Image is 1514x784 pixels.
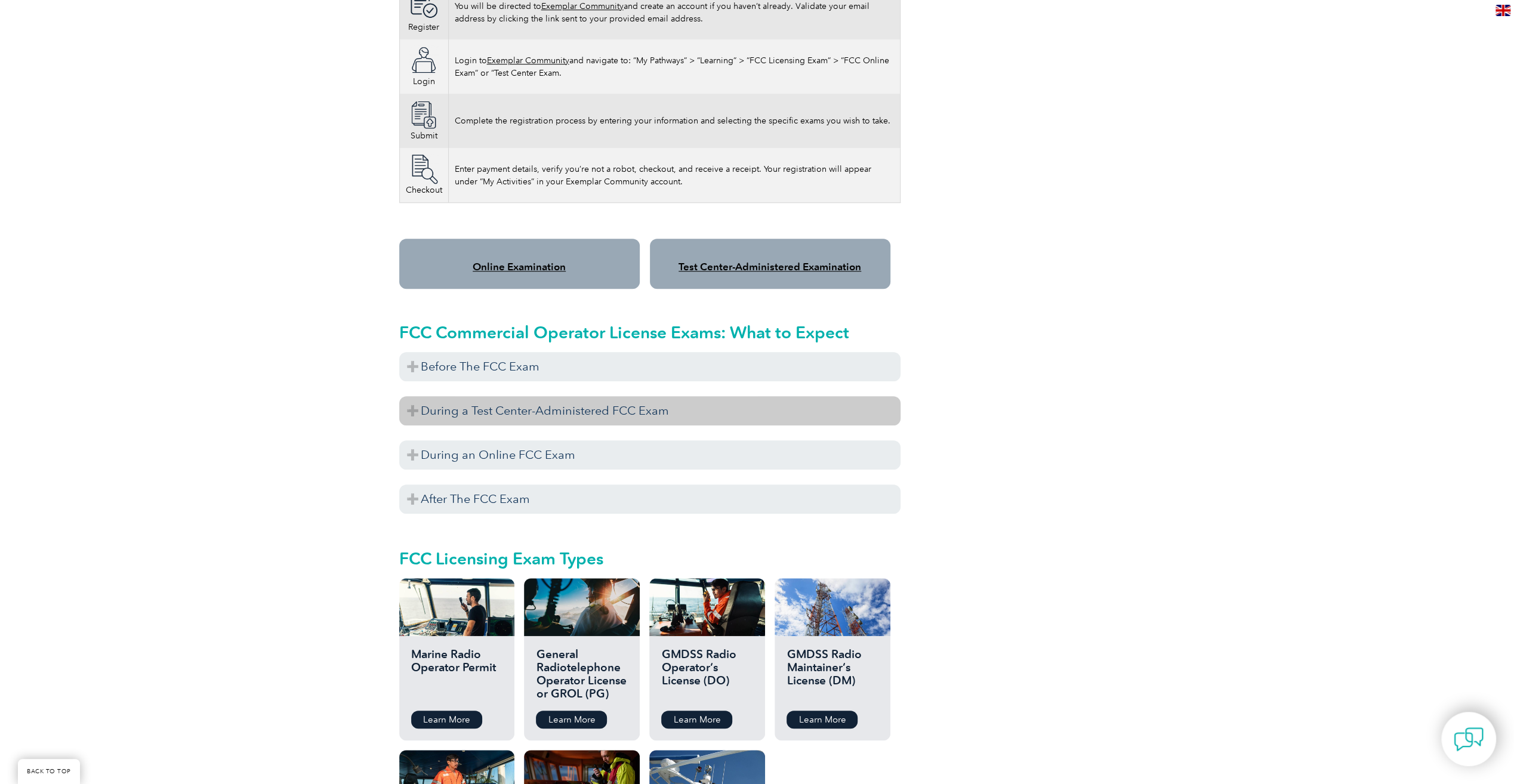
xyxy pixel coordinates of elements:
[399,549,901,568] h2: FCC Licensing Exam Types
[18,759,80,784] a: BACK TO TOP
[679,261,861,273] a: Test Center-Administered Examination
[541,1,624,11] a: Exemplar Community
[536,711,607,729] a: Learn More
[411,711,482,729] a: Learn More
[473,261,566,273] a: Online Examination
[661,711,732,729] a: Learn More
[448,39,900,94] td: Login to and navigate to: “My Pathways” > “Learning” > “FCC Licensing Exam” > “FCC Online Exam” o...
[536,648,627,702] h2: General Radiotelephone Operator License or GROL (PG)
[787,648,878,702] h2: GMDSS Radio Maintainer’s License (DM)
[399,352,901,381] h3: Before The FCC Exam
[399,484,901,514] h3: After The FCC Exam
[448,148,900,203] td: Enter payment details, verify you’re not a robot, checkout, and receive a receipt. Your registrat...
[399,148,448,203] td: Checkout
[661,648,753,702] h2: GMDSS Radio Operator’s License (DO)
[1496,5,1510,16] img: en
[448,94,900,148] td: Complete the registration process by entering your information and selecting the specific exams y...
[399,94,448,148] td: Submit
[411,648,502,702] h2: Marine Radio Operator Permit
[399,440,901,470] h3: During an Online FCC Exam
[399,323,901,342] h2: FCC Commercial Operator License Exams: What to Expect
[487,55,569,66] a: Exemplar Community
[1454,724,1484,754] img: contact-chat.png
[787,711,858,729] a: Learn More
[399,39,448,94] td: Login
[399,396,901,425] h3: During a Test Center-Administered FCC Exam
